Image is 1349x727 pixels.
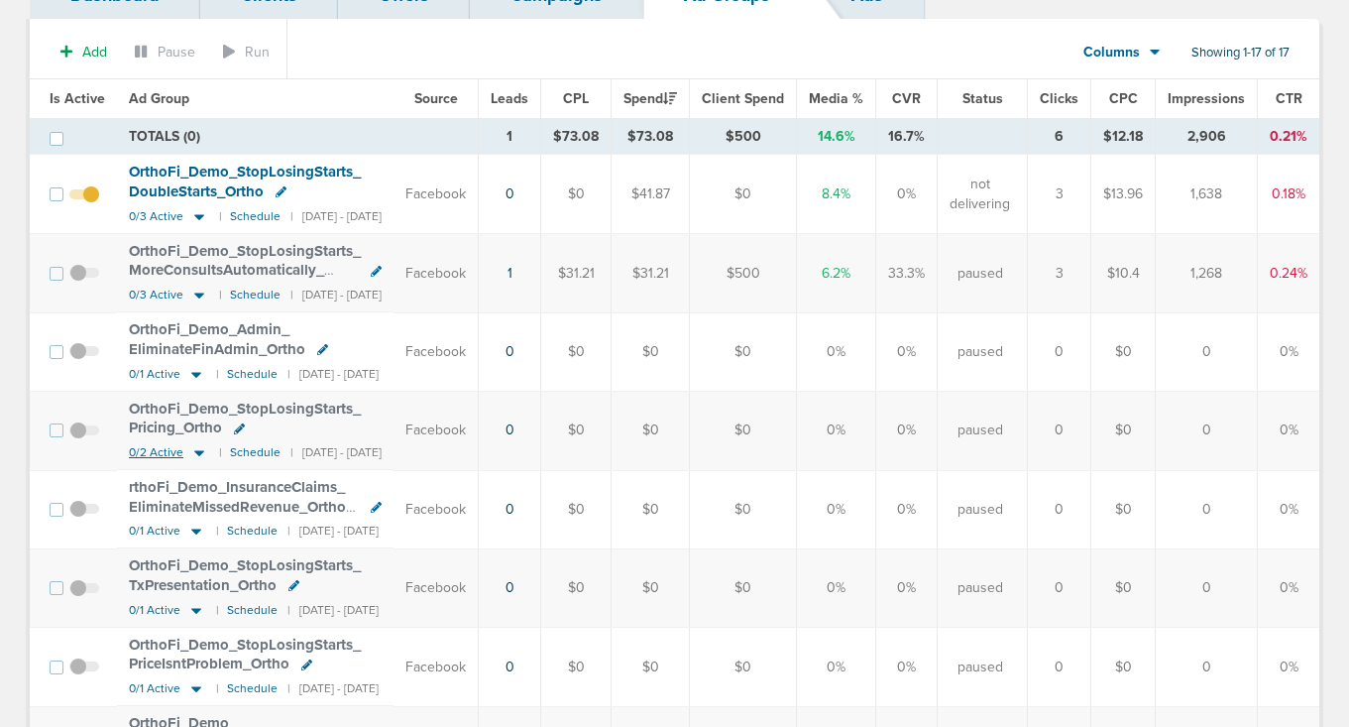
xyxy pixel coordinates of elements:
td: 0.21% [1258,119,1320,155]
td: $0 [541,312,612,391]
td: $500 [690,234,797,312]
small: Schedule [230,209,281,224]
a: 0 [506,422,514,438]
td: 3 [1028,234,1091,312]
td: Facebook [393,548,479,627]
td: 0 [1028,312,1091,391]
span: CPC [1109,90,1138,107]
td: 0% [876,548,938,627]
small: | [DATE] - [DATE] [287,367,379,382]
span: not delivering [950,175,1010,213]
span: Showing 1-17 of 17 [1191,45,1290,61]
span: Spend [623,90,677,107]
button: Add [50,38,118,66]
small: Schedule [230,445,281,460]
a: 0 [506,343,514,360]
span: OrthoFi_ Demo_ StopLosingStarts_ Pricing_ Ortho [129,400,361,437]
td: 0% [797,628,876,706]
span: paused [957,342,1003,362]
td: 0 [1156,548,1258,627]
span: Columns [1083,43,1140,62]
td: $31.21 [612,234,690,312]
td: 0% [797,392,876,470]
td: 8.4% [797,155,876,234]
span: OrthoFi_ Demo_ Admin_ EliminateFinAdmin_ Ortho [129,320,305,358]
td: $12.18 [1091,119,1156,155]
td: 6 [1028,119,1091,155]
td: $13.96 [1091,155,1156,234]
td: $0 [612,392,690,470]
td: $0 [612,548,690,627]
td: $0 [1091,312,1156,391]
span: paused [957,658,1003,677]
a: 1 [507,265,512,282]
td: 0% [797,548,876,627]
td: $0 [541,155,612,234]
td: Facebook [393,155,479,234]
td: 0.18% [1258,155,1320,234]
span: Source [414,90,458,107]
small: | [DATE] - [DATE] [287,603,379,618]
td: 16.7% [876,119,938,155]
td: 0 [1156,628,1258,706]
small: | [DATE] - [DATE] [290,445,382,460]
td: 33.3% [876,234,938,312]
td: $73.08 [541,119,612,155]
td: 0% [876,628,938,706]
td: Facebook [393,312,479,391]
td: $0 [612,628,690,706]
small: | [216,367,217,382]
td: 0% [1258,392,1320,470]
span: paused [957,264,1003,284]
td: 0% [1258,470,1320,548]
td: $500 [690,119,797,155]
small: Schedule [227,524,278,539]
span: OrthoFi_ Demo_ StopLosingStarts_ PriceIsntProblem_ Ortho [129,636,361,673]
td: 0 [1028,628,1091,706]
td: $0 [690,155,797,234]
td: 1 [479,119,541,155]
td: 0 [1028,470,1091,548]
td: $0 [1091,628,1156,706]
td: 0% [1258,312,1320,391]
a: 0 [506,579,514,596]
span: OrthoFi_ Demo_ StopLosingStarts_ DoubleStarts_ Ortho [129,163,361,200]
td: $0 [690,628,797,706]
small: | [216,681,217,696]
a: 0 [506,185,514,202]
span: 0/1 Active [129,524,180,539]
td: 0 [1156,470,1258,548]
small: | [DATE] - [DATE] [290,288,382,303]
td: $10.4 [1091,234,1156,312]
small: Schedule [230,288,281,303]
td: 2,906 [1156,119,1258,155]
span: Leads [491,90,528,107]
span: paused [957,500,1003,520]
td: $73.08 [612,119,690,155]
small: Schedule [227,681,278,696]
span: OrthoFi_ Demo_ StopLosingStarts_ TxPresentation_ Ortho [129,556,361,594]
td: 3 [1028,155,1091,234]
a: 0 [506,501,514,518]
span: OrthoFi_ Demo_ StopLosingStarts_ MoreConsultsAutomatically_ Ortho [129,242,361,299]
small: | [DATE] - [DATE] [287,524,379,539]
td: $0 [690,392,797,470]
span: paused [957,421,1003,440]
span: rthoFi_ Demo_ InsuranceClaims_ EliminateMissedRevenue_ Ortho [129,478,346,516]
span: CTR [1276,90,1302,107]
td: $0 [1091,548,1156,627]
small: | [219,288,220,303]
span: Is Active [50,90,105,107]
td: Facebook [393,628,479,706]
td: $0 [541,392,612,470]
span: 0/1 Active [129,603,180,618]
small: | [219,445,220,460]
a: 0 [506,659,514,675]
td: 0% [876,155,938,234]
td: $0 [690,312,797,391]
td: 1,268 [1156,234,1258,312]
td: 0% [797,470,876,548]
td: 0% [876,470,938,548]
td: $0 [690,470,797,548]
td: 1,638 [1156,155,1258,234]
